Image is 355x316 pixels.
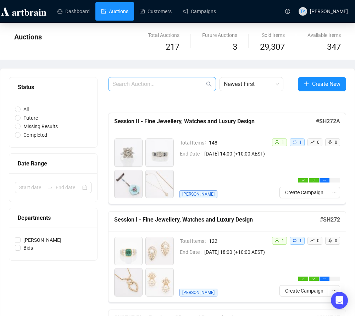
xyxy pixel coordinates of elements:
span: check [302,179,305,182]
a: Auctions [101,2,128,21]
img: 102_1.jpg [115,268,142,296]
span: 1 [299,238,302,243]
span: 29,307 [260,40,285,54]
span: 1 [282,238,284,243]
span: 0 [335,140,337,145]
button: Create Campaign [279,285,329,296]
span: 3 [233,42,237,52]
div: Date Range [18,159,89,168]
button: Create Campaign [279,187,329,198]
span: check [312,277,315,280]
img: 300_1.jpg [115,139,142,167]
span: All [21,105,32,113]
span: Auctions [14,33,42,41]
span: TA [300,7,306,15]
div: Open Intercom Messenger [331,292,348,309]
div: Status [18,83,89,92]
span: swap-right [47,185,53,190]
img: 303_1.jpg [146,170,173,198]
span: check [312,179,315,182]
span: retweet [293,140,297,144]
span: plus [304,81,309,87]
span: [DATE] 18:00 (+10:00 AEST) [204,248,272,256]
div: Available Items [307,31,341,39]
h5: Session II - Fine Jewellery, Watches and Luxury Design [114,117,316,126]
span: 347 [327,42,341,52]
span: rise [310,140,315,144]
input: Search Auction... [112,80,205,88]
div: Departments [18,213,89,222]
span: search [206,81,212,87]
img: 301_1.jpg [146,139,173,167]
span: 122 [209,237,272,245]
span: Future [21,114,41,122]
span: retweet [293,238,297,243]
span: 148 [209,139,272,147]
span: ellipsis [323,179,326,182]
span: End Date [180,248,204,256]
span: Completed [21,131,50,139]
span: 217 [166,42,179,52]
img: 101_1.jpg [146,237,173,265]
span: Create Campaign [285,287,323,295]
span: Missing Results [21,122,61,130]
input: End date [56,184,81,191]
span: 0 [335,238,337,243]
img: 302_1.jpg [115,170,142,198]
span: [PERSON_NAME] [179,289,217,296]
a: Session I - Fine Jewellery, Watches and Luxury Design#SH272Total Items122End Date[DATE] 18:00 (+1... [108,211,346,303]
h5: Session I - Fine Jewellery, Watches and Luxury Design [114,216,320,224]
span: Create Campaign [285,189,323,196]
span: 1 [299,140,302,145]
span: check [302,277,305,280]
span: rocket [328,140,332,144]
span: 0 [317,238,320,243]
span: Newest First [224,77,279,91]
span: to [47,185,53,190]
span: Create New [312,80,340,88]
span: ellipsis [332,190,337,195]
span: rocket [328,238,332,243]
a: Dashboard [57,2,90,21]
span: 0 [317,140,320,145]
span: [DATE] 14:00 (+10:00 AEST) [204,150,272,158]
span: Total Items [180,139,209,147]
span: rise [310,238,315,243]
h5: # SH272A [316,117,340,126]
span: user [275,238,279,243]
span: [PERSON_NAME] [179,190,217,198]
span: [PERSON_NAME] [310,9,348,14]
span: [PERSON_NAME] [21,236,64,244]
span: question-circle [285,9,290,14]
a: Customers [140,2,172,21]
input: Start date [19,184,44,191]
img: 100_1.jpg [115,237,142,265]
span: ellipsis [332,288,337,293]
span: Bids [21,244,36,252]
h5: # SH272 [320,216,340,224]
a: Session II - Fine Jewellery, Watches and Luxury Design#SH272ATotal Items148End Date[DATE] 14:00 (... [108,113,346,204]
div: Total Auctions [148,31,179,39]
span: ellipsis [323,277,326,280]
span: 1 [282,140,284,145]
button: Create New [298,77,346,91]
img: 103_1.jpg [146,268,173,296]
span: user [275,140,279,144]
span: Total Items [180,237,209,245]
a: Campaigns [183,2,216,21]
div: Sold Items [260,31,285,39]
span: End Date [180,150,204,158]
div: Future Auctions [202,31,237,39]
